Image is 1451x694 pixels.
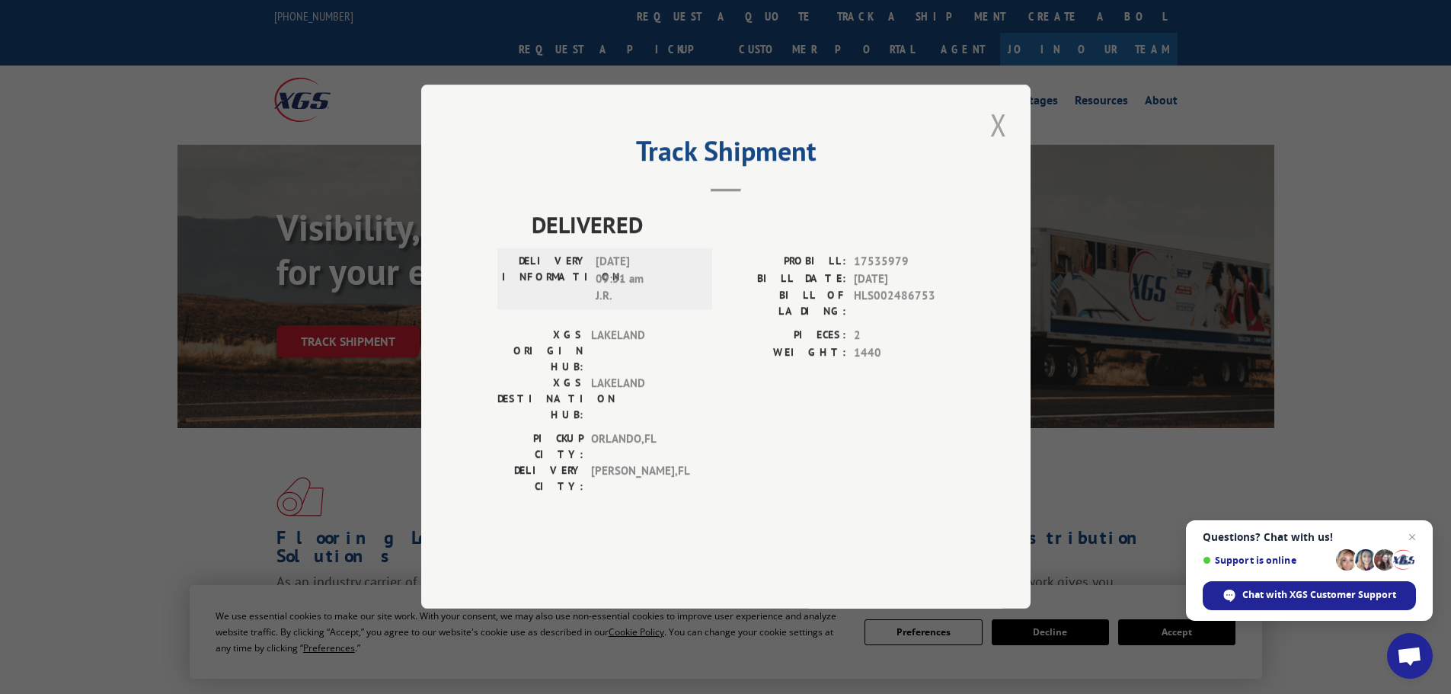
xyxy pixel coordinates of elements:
[497,463,583,495] label: DELIVERY CITY:
[726,270,846,288] label: BILL DATE:
[1242,588,1396,602] span: Chat with XGS Customer Support
[497,328,583,376] label: XGS ORIGIN HUB:
[532,208,954,242] span: DELIVERED
[854,288,954,320] span: HLS002486753
[1203,581,1416,610] span: Chat with XGS Customer Support
[591,463,694,495] span: [PERSON_NAME] , FL
[1387,633,1433,679] a: Open chat
[591,328,694,376] span: LAKELAND
[726,254,846,271] label: PROBILL:
[591,431,694,463] span: ORLANDO , FL
[854,328,954,345] span: 2
[497,140,954,169] h2: Track Shipment
[596,254,698,305] span: [DATE] 09:51 am J.R.
[726,288,846,320] label: BILL OF LADING:
[726,344,846,362] label: WEIGHT:
[497,376,583,424] label: XGS DESTINATION HUB:
[1203,555,1331,566] span: Support is online
[497,431,583,463] label: PICKUP CITY:
[854,344,954,362] span: 1440
[591,376,694,424] span: LAKELAND
[854,254,954,271] span: 17535979
[1203,531,1416,543] span: Questions? Chat with us!
[726,328,846,345] label: PIECES:
[502,254,588,305] label: DELIVERY INFORMATION:
[854,270,954,288] span: [DATE]
[986,104,1012,146] button: Close modal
